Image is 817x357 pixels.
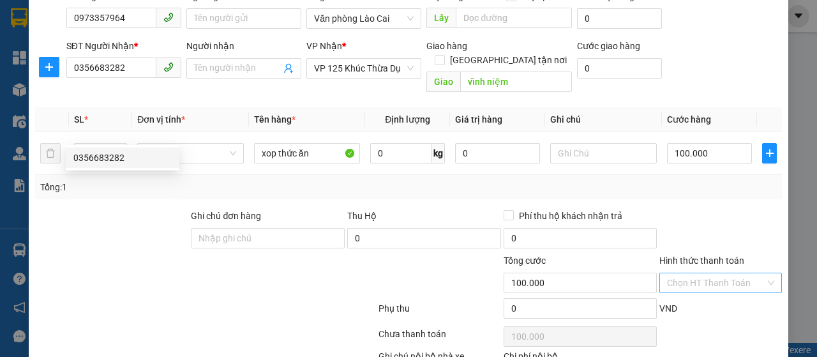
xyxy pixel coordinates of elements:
[40,143,61,163] button: delete
[577,8,662,29] input: Cước lấy hàng
[377,327,502,349] div: Chưa thanh toán
[577,41,640,51] label: Cước giao hàng
[426,72,460,92] span: Giao
[550,143,657,163] input: Ghi Chú
[163,12,174,22] span: phone
[460,72,571,92] input: Dọc đường
[347,211,377,221] span: Thu Hộ
[66,39,181,53] div: SĐT Người Nhận
[73,151,172,165] div: 0356683282
[426,41,467,51] span: Giao hàng
[545,107,662,132] th: Ghi chú
[145,144,236,163] span: Khác
[577,58,662,79] input: Cước giao hàng
[40,180,317,194] div: Tổng: 1
[163,62,174,72] span: phone
[254,114,296,125] span: Tên hàng
[763,148,776,158] span: plus
[191,211,261,221] label: Ghi chú đơn hàng
[40,62,59,72] span: plus
[186,39,301,53] div: Người nhận
[667,114,711,125] span: Cước hàng
[314,59,414,78] span: VP 125 Khúc Thừa Dụ
[504,255,546,266] span: Tổng cước
[385,114,430,125] span: Định lượng
[66,148,179,168] div: 0356683282
[306,41,342,51] span: VP Nhận
[456,8,571,28] input: Dọc đường
[455,143,540,163] input: 0
[445,53,572,67] span: [GEOGRAPHIC_DATA] tận nơi
[426,8,456,28] span: Lấy
[514,209,627,223] span: Phí thu hộ khách nhận trả
[762,143,777,163] button: plus
[254,143,361,163] input: VD: Bàn, Ghế
[39,57,59,77] button: plus
[432,143,445,163] span: kg
[74,114,84,125] span: SL
[314,9,414,28] span: Văn phòng Lào Cai
[191,228,345,248] input: Ghi chú đơn hàng
[137,114,185,125] span: Đơn vị tính
[377,301,502,324] div: Phụ thu
[283,63,294,73] span: user-add
[659,255,744,266] label: Hình thức thanh toán
[659,303,677,314] span: VND
[455,114,502,125] span: Giá trị hàng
